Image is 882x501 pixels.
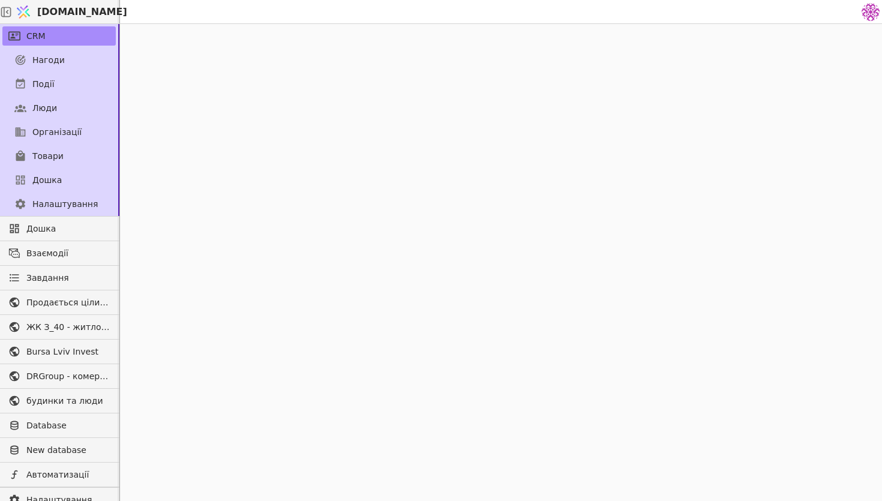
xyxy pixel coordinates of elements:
[862,3,880,21] img: 137b5da8a4f5046b86490006a8dec47a
[2,244,116,263] a: Взаємодії
[2,50,116,70] a: Нагоди
[26,272,69,284] span: Завдання
[2,391,116,410] a: будинки та люди
[14,1,32,23] img: Logo
[26,296,110,309] span: Продається цілий будинок [PERSON_NAME] нерухомість
[32,78,55,91] span: Події
[2,98,116,118] a: Люди
[2,342,116,361] a: Bursa Lviv Invest
[26,419,110,432] span: Database
[26,370,110,383] span: DRGroup - комерційна нерухоомість
[2,440,116,460] a: New database
[26,395,110,407] span: будинки та люди
[2,367,116,386] a: DRGroup - комерційна нерухоомість
[2,26,116,46] a: CRM
[2,194,116,214] a: Налаштування
[32,102,57,115] span: Люди
[26,30,46,43] span: CRM
[26,346,110,358] span: Bursa Lviv Invest
[2,74,116,94] a: Події
[32,198,98,211] span: Налаштування
[12,1,120,23] a: [DOMAIN_NAME]
[2,268,116,287] a: Завдання
[32,174,62,187] span: Дошка
[2,146,116,166] a: Товари
[2,317,116,337] a: ЖК З_40 - житлова та комерційна нерухомість класу Преміум
[2,122,116,142] a: Організації
[2,293,116,312] a: Продається цілий будинок [PERSON_NAME] нерухомість
[26,469,110,481] span: Автоматизації
[2,170,116,190] a: Дошка
[26,247,110,260] span: Взаємодії
[32,150,64,163] span: Товари
[26,223,110,235] span: Дошка
[37,5,127,19] span: [DOMAIN_NAME]
[26,444,110,457] span: New database
[2,465,116,484] a: Автоматизації
[26,321,110,334] span: ЖК З_40 - житлова та комерційна нерухомість класу Преміум
[32,126,82,139] span: Організації
[2,416,116,435] a: Database
[32,54,65,67] span: Нагоди
[2,219,116,238] a: Дошка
